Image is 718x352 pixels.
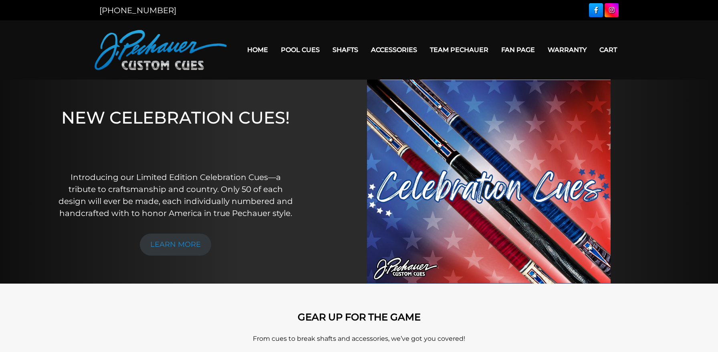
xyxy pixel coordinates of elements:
p: From cues to break shafts and accessories, we’ve got you covered! [131,334,587,344]
a: Shafts [326,40,365,60]
a: Cart [593,40,623,60]
a: Accessories [365,40,424,60]
a: Home [241,40,274,60]
a: Pool Cues [274,40,326,60]
a: Team Pechauer [424,40,495,60]
strong: GEAR UP FOR THE GAME [298,311,421,323]
a: Fan Page [495,40,541,60]
h1: NEW CELEBRATION CUES! [58,108,293,160]
a: Warranty [541,40,593,60]
a: [PHONE_NUMBER] [99,6,176,15]
img: Pechauer Custom Cues [95,30,227,70]
p: Introducing our Limited Edition Celebration Cues—a tribute to craftsmanship and country. Only 50 ... [58,171,293,219]
a: LEARN MORE [140,234,211,256]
